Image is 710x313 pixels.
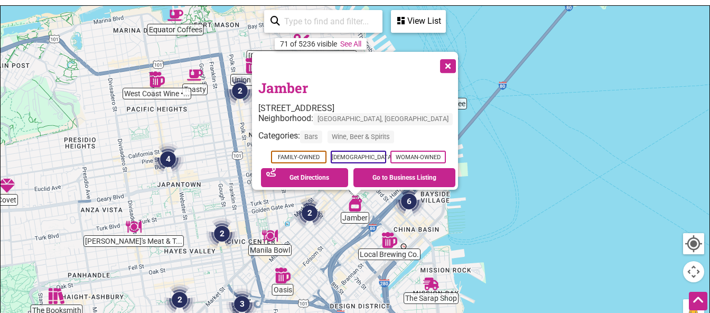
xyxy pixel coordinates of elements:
[294,197,325,229] div: 2
[258,103,458,113] div: [STREET_ADDRESS]
[275,268,291,283] div: Oasis
[126,219,142,235] div: Brenda's Meat & Three
[300,131,322,143] span: Bars
[264,10,382,33] div: Type to search and filter
[280,40,337,48] div: 71 of 5236 visible
[689,292,707,310] div: Scroll Back to Top
[381,232,397,248] div: Local Brewing Co.
[149,71,165,87] div: West Coast Wine • Cheese
[683,261,704,282] button: Map camera controls
[294,34,310,50] div: Tom's Beautiful Hair
[683,233,704,254] button: Your Location
[258,79,308,97] a: Jamber
[152,143,184,175] div: 4
[391,10,446,33] div: See a list of the visible businesses
[390,151,446,163] span: Woman-Owned
[49,288,64,304] div: The Booksmith
[392,11,445,31] div: View List
[328,131,394,143] span: Wine, Beer & Spirits
[206,218,238,250] div: 2
[393,186,425,217] div: 6
[167,7,183,23] div: Equator Coffees
[258,131,458,148] div: Categories:
[423,276,439,292] div: The Sarap Shop
[434,52,460,78] button: Close
[340,40,361,48] a: See All
[187,67,203,83] div: Toasty
[262,228,278,244] div: Manila Bowl
[258,113,458,131] div: Neighborhood:
[245,58,261,73] div: Union Larder
[280,11,376,32] input: Type to find and filter...
[313,113,453,125] span: [GEOGRAPHIC_DATA], [GEOGRAPHIC_DATA]
[347,196,363,211] div: Jamber
[331,151,386,163] span: [DEMOGRAPHIC_DATA]-Owned
[224,75,256,107] div: 2
[261,168,348,187] a: Get Directions
[271,151,326,163] span: Family-Owned
[353,168,455,187] a: Go to Business Listing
